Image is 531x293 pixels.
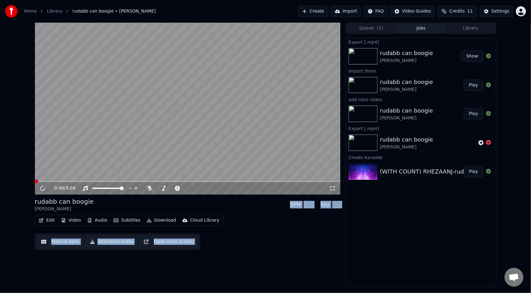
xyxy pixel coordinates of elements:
button: Open Dual Screen [140,236,198,247]
button: Audio [85,216,110,225]
span: rudabb can boogie • [PERSON_NAME] [72,8,156,14]
div: rudabb can boogie [380,78,433,86]
div: rudabb can boogie [35,197,94,206]
button: Play [464,166,483,177]
div: Settings [491,8,509,14]
button: Video Guides [390,6,435,17]
button: FAQ [364,6,388,17]
div: / [54,185,70,191]
button: Download Video [86,236,137,247]
a: Home [24,8,37,14]
div: Cloud Library [190,217,219,224]
div: Open chat [505,268,523,287]
button: Download [144,216,179,225]
div: Key [321,201,330,208]
span: ( 1 ) [377,25,383,31]
div: [PERSON_NAME] [35,206,94,212]
span: Credits [449,8,465,14]
div: Create Karaoke [346,153,496,161]
div: [PERSON_NAME] [380,58,433,64]
nav: breadcrumb [24,8,156,14]
div: rudabb can boogie [380,135,433,144]
button: Library [446,24,495,33]
div: 135 [304,201,313,208]
button: Edit [36,216,57,225]
div: [PERSON_NAME] [380,144,433,150]
div: [PERSON_NAME] [380,86,433,93]
button: Settings [480,6,513,17]
button: Import [331,6,361,17]
button: Play [464,80,483,91]
div: BPM [290,201,301,208]
button: Play [464,108,483,119]
div: rudabb can boogie [380,49,433,58]
button: Subtitles [111,216,143,225]
button: Manual Sync [37,236,83,247]
div: (WITH COUNT) RHEZAANJ-rudabb-25385-V5 [380,167,504,176]
div: Add Intro Video [346,96,496,103]
span: 11 [467,8,473,14]
span: 3:04 [66,185,75,191]
button: Show [461,51,483,62]
button: Jobs [396,24,446,33]
div: Export [.mp4] [346,124,496,132]
button: Credits11 [438,6,477,17]
span: 0:00 [54,185,64,191]
button: Video [59,216,83,225]
div: Import Stem [346,67,496,75]
div: Export [.mp4] [346,38,496,46]
div: rudabb can boogie [380,106,433,115]
a: Library [47,8,62,14]
div: Bm [332,201,341,208]
div: [PERSON_NAME] [380,115,433,121]
button: Create [298,6,328,17]
img: youka [5,5,18,18]
button: Queue [347,24,396,33]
